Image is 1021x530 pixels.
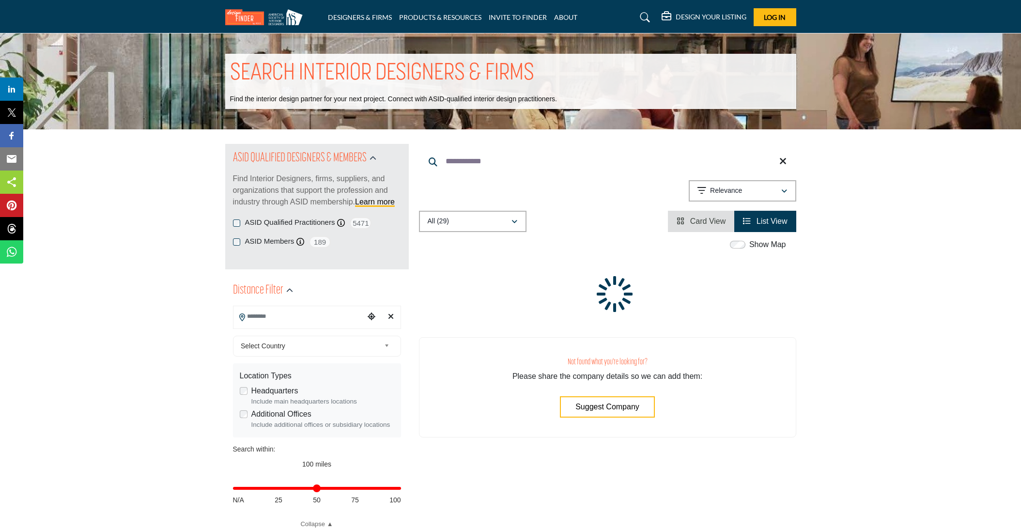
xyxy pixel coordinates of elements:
span: 75 [351,495,359,505]
h1: SEARCH INTERIOR DESIGNERS & FIRMS [230,59,534,89]
div: Choose your current location [364,307,379,327]
p: Find Interior Designers, firms, suppliers, and organizations that support the profession and indu... [233,173,401,208]
input: ASID Members checkbox [233,238,240,246]
h2: Distance Filter [233,282,283,299]
label: ASID Members [245,236,294,247]
span: N/A [233,495,244,505]
a: Search [631,10,656,25]
a: ABOUT [554,13,577,21]
span: 100 miles [302,460,331,468]
p: Relevance [710,186,742,196]
span: 189 [309,236,331,248]
span: Log In [764,13,786,21]
span: 50 [313,495,321,505]
span: 100 [389,495,401,505]
div: DESIGN YOUR LISTING [662,12,746,23]
a: PRODUCTS & RESOURCES [399,13,481,21]
span: Card View [690,217,726,225]
label: Headquarters [251,385,298,397]
a: DESIGNERS & FIRMS [328,13,392,21]
span: Please share the company details so we can add them: [512,372,702,380]
div: Include main headquarters locations [251,397,394,406]
h2: ASID QUALIFIED DESIGNERS & MEMBERS [233,150,367,167]
label: Show Map [749,239,786,250]
span: 5471 [350,217,371,229]
button: All (29) [419,211,526,232]
button: Log In [754,8,796,26]
div: Include additional offices or subsidiary locations [251,420,394,430]
button: Suggest Company [560,396,655,418]
li: Card View [668,211,734,232]
p: Find the interior design partner for your next project. Connect with ASID-qualified interior desi... [230,94,557,104]
input: Search Location [233,307,364,326]
a: Learn more [355,198,395,206]
p: All (29) [428,217,449,226]
input: Search Keyword [419,150,796,173]
a: View Card [677,217,726,225]
a: INVITE TO FINDER [489,13,547,21]
div: Location Types [240,370,394,382]
div: Clear search location [384,307,398,327]
span: List View [757,217,788,225]
div: Search within: [233,444,401,454]
h5: DESIGN YOUR LISTING [676,13,746,21]
h3: Not found what you're looking for? [439,357,776,367]
li: List View [734,211,796,232]
img: Site Logo [225,9,308,25]
span: 25 [275,495,282,505]
button: Relevance [689,180,796,202]
span: Select Country [241,340,380,352]
a: View List [743,217,787,225]
span: Suggest Company [575,403,639,411]
input: ASID Qualified Practitioners checkbox [233,219,240,227]
a: Collapse ▲ [233,519,401,529]
label: ASID Qualified Practitioners [245,217,335,228]
label: Additional Offices [251,408,311,420]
